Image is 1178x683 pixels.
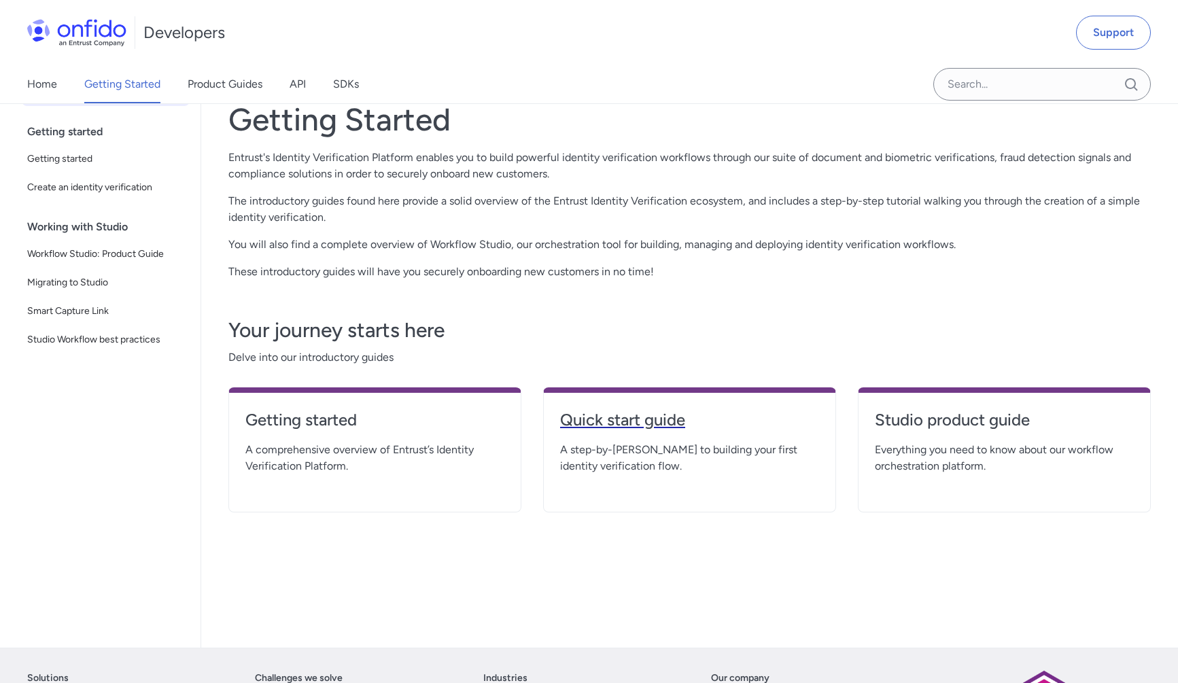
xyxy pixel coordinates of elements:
[333,65,359,103] a: SDKs
[1076,16,1151,50] a: Support
[22,326,190,353] a: Studio Workflow best practices
[228,264,1151,280] p: These introductory guides will have you securely onboarding new customers in no time!
[560,409,819,431] h4: Quick start guide
[228,317,1151,344] h3: Your journey starts here
[27,303,184,319] span: Smart Capture Link
[27,179,184,196] span: Create an identity verification
[245,409,504,431] h4: Getting started
[27,332,184,348] span: Studio Workflow best practices
[27,151,184,167] span: Getting started
[245,442,504,474] span: A comprehensive overview of Entrust’s Identity Verification Platform.
[143,22,225,43] h1: Developers
[875,442,1134,474] span: Everything you need to know about our workflow orchestration platform.
[27,213,195,241] div: Working with Studio
[22,298,190,325] a: Smart Capture Link
[27,246,184,262] span: Workflow Studio: Product Guide
[228,101,1151,139] h1: Getting Started
[188,65,262,103] a: Product Guides
[22,241,190,268] a: Workflow Studio: Product Guide
[27,19,126,46] img: Onfido Logo
[84,65,160,103] a: Getting Started
[228,193,1151,226] p: The introductory guides found here provide a solid overview of the Entrust Identity Verification ...
[27,65,57,103] a: Home
[228,237,1151,253] p: You will also find a complete overview of Workflow Studio, our orchestration tool for building, m...
[22,269,190,296] a: Migrating to Studio
[560,409,819,442] a: Quick start guide
[228,150,1151,182] p: Entrust's Identity Verification Platform enables you to build powerful identity verification work...
[22,174,190,201] a: Create an identity verification
[27,118,195,145] div: Getting started
[875,409,1134,442] a: Studio product guide
[560,442,819,474] span: A step-by-[PERSON_NAME] to building your first identity verification flow.
[933,68,1151,101] input: Onfido search input field
[290,65,306,103] a: API
[22,145,190,173] a: Getting started
[245,409,504,442] a: Getting started
[228,349,1151,366] span: Delve into our introductory guides
[27,275,184,291] span: Migrating to Studio
[875,409,1134,431] h4: Studio product guide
